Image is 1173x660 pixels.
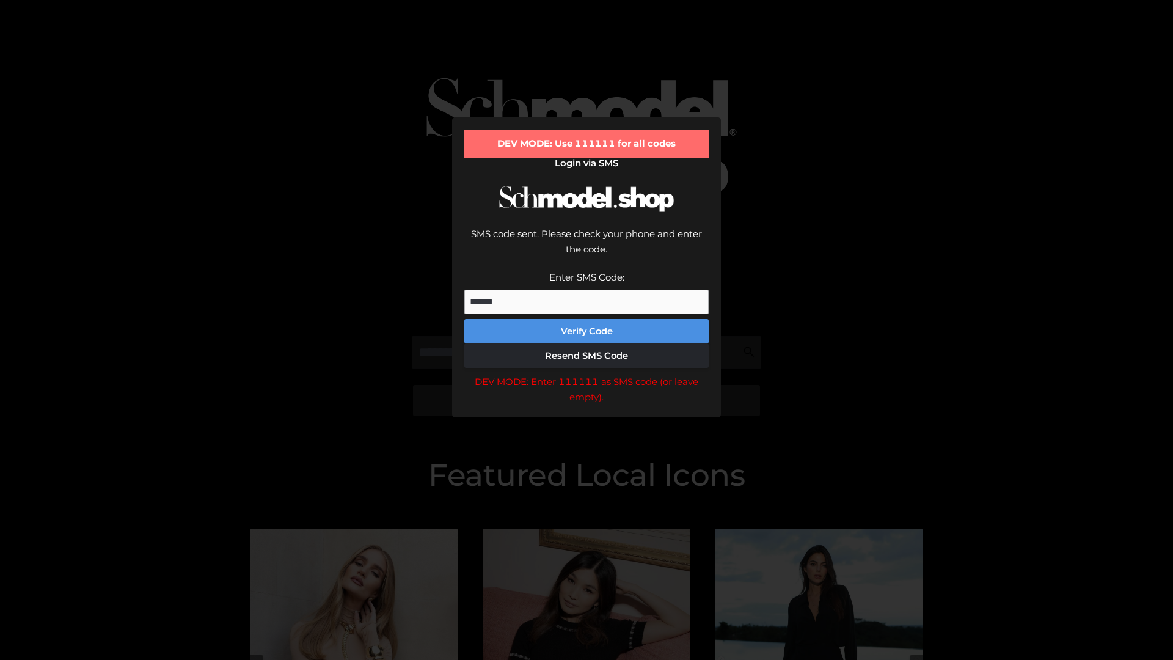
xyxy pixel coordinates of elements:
div: SMS code sent. Please check your phone and enter the code. [464,226,709,269]
label: Enter SMS Code: [549,271,624,283]
button: Verify Code [464,319,709,343]
img: Schmodel Logo [495,175,678,223]
h2: Login via SMS [464,158,709,169]
button: Resend SMS Code [464,343,709,368]
div: DEV MODE: Enter 111111 as SMS code (or leave empty). [464,374,709,405]
div: DEV MODE: Use 111111 for all codes [464,130,709,158]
